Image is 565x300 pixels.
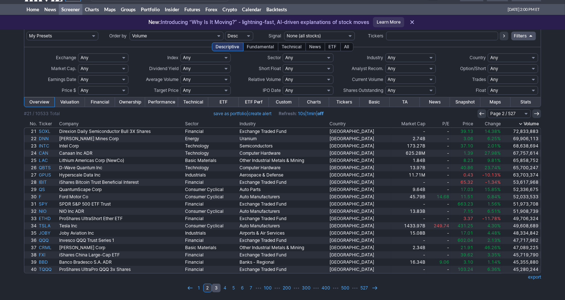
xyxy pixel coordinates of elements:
a: - [426,142,450,150]
div: All [340,42,353,51]
a: Consumer Cyclical [184,208,239,215]
a: Exchange Traded Fund [238,200,328,208]
a: Maps [480,97,511,107]
a: LAC [38,157,58,164]
a: 51,973,708 [502,200,541,208]
a: 7.15 [450,208,474,215]
a: 39.62 [450,251,474,259]
a: Auto Manufacturers [238,208,328,215]
a: 65.32 [450,179,474,186]
a: - [426,164,450,171]
a: Financial [184,215,239,222]
a: 69,906,113 [502,135,541,142]
a: Technology [184,142,239,150]
a: 40 [24,266,38,273]
a: ETF [208,97,238,107]
a: 13.97B [391,164,426,171]
a: Auto Manufacturers [238,222,328,230]
a: 9.64B [391,186,426,193]
a: 23 [24,142,38,150]
a: 45,355,880 [502,259,541,266]
span: 21.91 [460,245,473,250]
a: iShares Bitcoin Trust Beneficial Interest [58,179,184,186]
a: 23.74% [474,164,502,171]
a: QS [38,186,58,193]
a: 40.86 [450,164,474,171]
a: [GEOGRAPHIC_DATA] [328,179,391,186]
a: [GEOGRAPHIC_DATA] [328,215,391,222]
a: 72,833,883 [502,128,541,135]
a: 65,700,247 [502,164,541,171]
a: 249.74 [426,222,450,230]
a: 625.28M [391,150,426,157]
a: NIO Inc ADR [58,208,184,215]
a: 6.51% [474,208,502,215]
a: Backtests [264,4,290,15]
a: [GEOGRAPHIC_DATA] [328,157,391,164]
a: Home [24,4,42,15]
a: 6.25% [474,135,502,142]
a: 49,706,324 [502,215,541,222]
a: Consumer Cyclical [184,193,239,200]
span: 663.23 [458,201,473,207]
a: - [391,128,426,135]
a: Banks - Regional [238,259,328,266]
span: -1.34% [485,179,501,185]
span: 249.74 [434,223,449,228]
a: 27 [24,171,38,179]
a: Invesco QQQ Trust Series 1 [58,237,184,244]
a: [GEOGRAPHIC_DATA] [328,128,391,135]
span: 23.74% [484,165,501,170]
span: 431.25 [458,223,473,228]
a: 2.74B [391,135,426,142]
a: Uranium [238,135,328,142]
a: 68,638,694 [502,142,541,150]
a: Consumer Cyclical [184,186,239,193]
a: Ford Motor Co [58,193,184,200]
a: Tesla Inc [58,222,184,230]
a: Financial [184,251,239,259]
a: [GEOGRAPHIC_DATA] [328,135,391,142]
span: 3.37 [463,216,473,221]
span: 6.51% [487,208,501,214]
a: 17.03 [450,186,474,193]
a: 45,719,790 [502,251,541,259]
a: Financial [184,259,239,266]
a: 3.37 [450,215,474,222]
a: Banco Bradesco S.A. ADR [58,259,184,266]
a: Exchange Traded Fund [238,266,328,273]
a: CRML [38,244,58,251]
a: 22 [24,135,38,142]
a: 3.06 [450,135,474,142]
a: Basic Materials [184,157,239,164]
a: ProShares UltraPro QQQ 3x Shares [58,266,184,273]
a: 1min [307,111,316,116]
a: Joby Aviation Inc [58,230,184,237]
a: Forex [203,4,220,15]
a: JOBY [38,230,58,237]
a: 38 [24,251,38,259]
span: 1.39 [463,150,473,156]
a: Financial [184,237,239,244]
a: [GEOGRAPHIC_DATA] [328,171,391,179]
a: F [38,193,58,200]
span: 3.06 [463,136,473,141]
a: - [426,200,450,208]
span: 6.25% [487,136,501,141]
a: 1.39 [450,150,474,157]
a: 3.10 [450,259,474,266]
a: - [426,157,450,164]
span: 8.23 [463,158,473,163]
a: Crypto [220,4,239,15]
a: QuantumScape Corp [58,186,184,193]
a: Industrials [184,230,239,237]
div: Fundamental [243,42,278,51]
a: Learn More [373,17,404,27]
a: 48,334,842 [502,230,541,237]
a: 33 [24,215,38,222]
a: -1.34% [474,179,502,186]
a: 17.01 [450,230,474,237]
a: Charts [82,4,102,15]
span: 39.13 [460,129,473,134]
a: Custom [269,97,299,107]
